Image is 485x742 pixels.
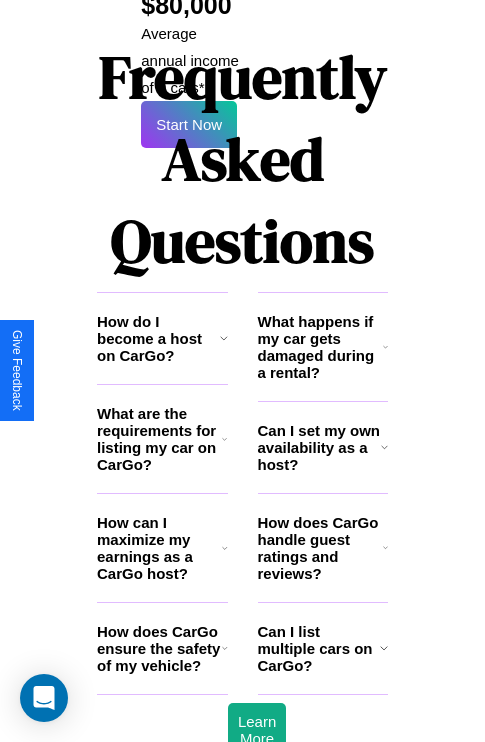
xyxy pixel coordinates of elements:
button: Start Now [141,101,237,148]
h3: How does CarGo ensure the safety of my vehicle? [97,623,222,674]
div: Give Feedback [10,330,24,411]
h3: Can I set my own availability as a host? [258,422,381,473]
h1: Frequently Asked Questions [97,26,388,292]
h3: What are the requirements for listing my car on CarGo? [97,405,222,473]
h3: How can I maximize my earnings as a CarGo host? [97,514,222,582]
h3: Can I list multiple cars on CarGo? [258,623,380,674]
h3: How does CarGo handle guest ratings and reviews? [258,514,383,582]
h3: How do I become a host on CarGo? [97,313,220,364]
div: Open Intercom Messenger [20,674,68,722]
p: Average annual income of 9 cars* [141,20,242,101]
h3: What happens if my car gets damaged during a rental? [258,313,383,381]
